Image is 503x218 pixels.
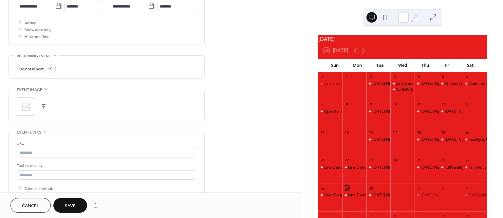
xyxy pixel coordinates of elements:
div: Fri [437,59,459,72]
div: 1 [344,74,349,79]
div: 16 [368,130,373,135]
span: Save [65,203,76,209]
div: Text to display [17,162,195,169]
div: Private Event from 6pm-9pm [445,81,497,86]
div: [DATE] Night Switch Tournament at 7:30pm [372,192,452,198]
div: 4 [465,186,470,191]
div: Beer Pong at 9pm [324,192,357,198]
div: ; [17,98,35,116]
div: Thursday Night League from 7pm - 10:30pm [415,165,439,170]
span: Open in new tab [25,185,53,192]
div: 14 [320,130,325,135]
div: Line Dancing from 6pm - 9pm [324,81,378,86]
div: 25 [417,158,421,163]
div: 15 [344,130,349,135]
div: [DATE] Night Switch Tournament at 7:30pm [372,165,452,170]
span: Hide end time [25,33,49,40]
div: Friday Night Rising Stars Beginner Switch Tournament at 7pm [439,109,463,114]
span: Show date only [25,26,51,33]
div: Line Dancing 6 Week Session [342,192,366,198]
div: Line Dancing 6 Week Session [342,165,366,170]
div: 11 [417,102,421,107]
div: Mon [346,59,369,72]
div: 20 [465,130,470,135]
div: Private Event from 6pm-9pm [439,81,463,86]
div: 27 [465,158,470,163]
div: Tuesday Night Switch Tournament at 7:30pm [366,109,391,114]
div: Line Dancing from 6pm - 9pm [318,165,343,170]
div: Open for Hourly Play from 12pm - 6pm [324,109,395,114]
div: Tuesday Night Switch Tournament at 7:30pm [366,192,391,198]
div: [DATE] Night Switch Tournament at 7:30pm [372,109,452,114]
div: [DATE] Night League from 7pm - 10:30pm [420,165,497,170]
div: 29 [344,186,349,191]
span: All day [25,19,36,26]
div: $5 Wednesday from 6pm-9pm [390,87,415,92]
div: Facility is Open 2pm -10pm (No Party Availability) [463,137,487,142]
div: [DATE] [318,35,487,43]
div: 19 [441,130,446,135]
div: [DATE] Night Switch Tournament at 7:30pm [372,81,452,86]
div: 5 [441,74,446,79]
div: URL [17,140,195,147]
div: 28 [320,186,325,191]
div: [DATE] Night League from 7pm - 10:30pm [420,81,497,86]
div: Private Event 7pm - 10pm [463,165,487,170]
div: Tue [369,59,391,72]
div: 3 [441,186,446,191]
div: 4 [417,74,421,79]
div: Thursday Night League from 7pm - 10:30pm [415,81,439,86]
div: Beer Pong at 9pm [318,192,343,198]
div: 22 [344,158,349,163]
div: 24 [392,158,397,163]
div: 12 [441,102,446,107]
div: Tuesday Night Switch Tournament at 7:30pm [366,81,391,86]
div: [DATE] Night Switch Tournament at 7:30pm [372,137,452,142]
div: 2 [368,74,373,79]
div: 6 [465,74,470,79]
div: Thursday Night League from 7pm - 10:30pm [415,137,439,142]
span: Event image [17,86,42,93]
div: Sun [324,59,346,72]
div: 21 [320,158,325,163]
div: Tuesday Night Switch Tournament at 7:30pm [366,137,391,142]
div: [DATE] Night League from 7pm - 10:30pm [420,109,497,114]
div: Line Dancing from 6pm - 9pm [318,81,343,86]
span: Recurring event [17,53,51,60]
div: Thursday Night League from 7pm - 10:30pm [415,109,439,114]
div: 2 [417,186,421,191]
div: 3 [392,74,397,79]
div: Line Dancing 6 Week Session [348,192,401,198]
div: Line Dancing from 6pm - 9pm [324,165,378,170]
div: 18 [417,130,421,135]
div: 31 [320,74,325,79]
div: Open for Hourly Play from 12pm - 6pm [318,109,343,114]
div: Line Dancing 6 Week Session [348,165,401,170]
div: Thu [414,59,437,72]
div: [DATE] Night League from 7pm - 10:30pm [420,137,497,142]
div: Tuesday Night Switch Tournament at 7:30pm [366,165,391,170]
span: Event links [17,129,41,136]
div: Friday Night Rising Stars Beginner Switch Tournament at 7pm [439,137,463,142]
div: Line Dancing 6 Week Lessons [396,81,450,86]
span: Do not repeat [19,65,44,73]
div: 23 [368,158,373,163]
div: Full Facility Event from 2pm - 4pm [439,165,463,170]
div: Line Dancing 6 Week Lessons [390,81,415,86]
span: Cancel [22,203,39,209]
div: 8 [344,102,349,107]
div: 17 [392,130,397,135]
div: Sat [459,59,482,72]
div: 30 [368,186,373,191]
div: Open for Hourly Play from 2pm - 10pm [463,81,487,86]
div: 1 [392,186,397,191]
div: $5 [DATE] from 6pm-9pm [396,87,443,92]
div: 9 [368,102,373,107]
div: 26 [441,158,446,163]
div: 10 [392,102,397,107]
button: Save [53,198,87,213]
div: Wed [391,59,414,72]
button: Cancel [10,198,51,213]
div: [DATE] Night League from 7pm - 10:30pm [420,192,497,198]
